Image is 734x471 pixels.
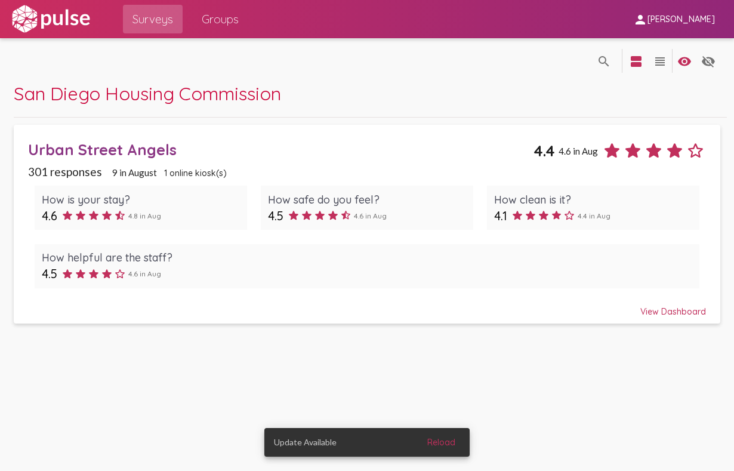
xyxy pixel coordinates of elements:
[28,140,534,159] div: Urban Street Angels
[128,269,161,278] span: 4.6 in Aug
[112,167,157,178] span: 9 in August
[494,208,507,223] span: 4.1
[14,82,281,105] span: San Diego Housing Commission
[42,251,692,264] div: How helpful are the staff?
[192,5,248,33] a: Groups
[624,8,724,30] button: [PERSON_NAME]
[648,49,672,73] button: language
[673,49,696,73] button: language
[42,266,57,281] span: 4.5
[10,4,92,34] img: white-logo.svg
[597,54,611,69] mat-icon: language
[268,208,283,223] span: 4.5
[28,295,707,317] div: View Dashboard
[559,146,598,156] span: 4.6 in Aug
[42,193,240,207] div: How is your stay?
[494,193,692,207] div: How clean is it?
[132,8,173,30] span: Surveys
[696,49,720,73] button: language
[128,211,161,220] span: 4.8 in Aug
[653,54,667,69] mat-icon: language
[274,436,337,448] span: Update Available
[701,54,716,69] mat-icon: language
[202,8,239,30] span: Groups
[533,141,555,160] span: 4.4
[578,211,610,220] span: 4.4 in Aug
[28,165,102,178] span: 301 responses
[624,49,648,73] button: language
[418,432,465,453] button: Reload
[633,13,647,27] mat-icon: person
[268,193,466,207] div: How safe do you feel?
[14,125,720,324] a: Urban Street Angels4.44.6 in Aug301 responses9 in August1 online kiosk(s)How is your stay?4.64.8 ...
[592,49,616,73] button: language
[354,211,387,220] span: 4.6 in Aug
[427,437,455,448] span: Reload
[164,168,227,178] span: 1 online kiosk(s)
[677,54,692,69] mat-icon: language
[42,208,57,223] span: 4.6
[647,14,715,25] span: [PERSON_NAME]
[629,54,643,69] mat-icon: language
[123,5,183,33] a: Surveys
